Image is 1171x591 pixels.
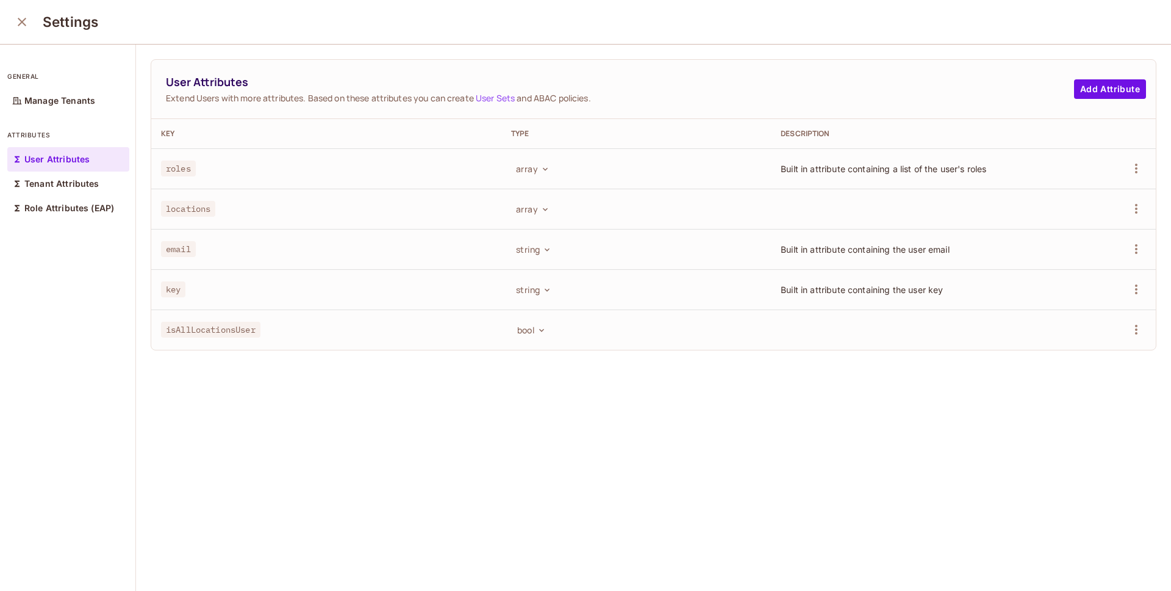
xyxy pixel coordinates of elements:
span: isAllLocationsUser [161,322,260,338]
span: Extend Users with more attributes. Based on these attributes you can create and ABAC policies. [166,92,1074,104]
p: general [7,71,129,81]
button: Add Attribute [1074,79,1146,99]
button: close [10,10,34,34]
p: User Attributes [24,154,90,164]
span: email [161,241,196,257]
p: attributes [7,130,129,140]
button: array [511,199,553,219]
button: array [511,159,553,178]
a: User Sets [476,92,515,104]
button: string [511,280,554,299]
button: bool [511,320,550,339]
span: Built in attribute containing the user key [781,285,943,295]
span: Built in attribute containing a list of the user's roles [781,164,986,174]
span: key [161,281,185,297]
p: Role Attributes (EAP) [24,203,114,213]
div: Description [781,129,1031,139]
span: roles [161,161,196,176]
span: User Attributes [166,74,1074,90]
button: string [511,239,554,259]
p: Tenant Attributes [24,179,99,189]
h3: Settings [43,13,98,31]
p: Manage Tenants [24,96,95,106]
span: locations [161,201,215,217]
div: Type [511,129,761,139]
span: Built in attribute containing the user email [781,244,950,255]
div: Key [161,129,492,139]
